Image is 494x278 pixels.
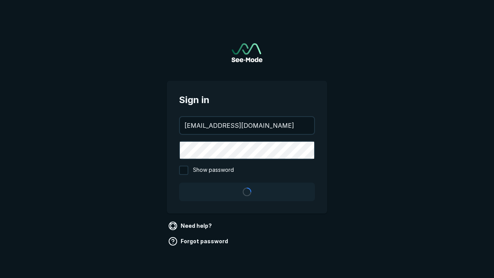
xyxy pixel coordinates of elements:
a: Go to sign in [232,43,262,62]
input: your@email.com [180,117,314,134]
span: Sign in [179,93,315,107]
img: See-Mode Logo [232,43,262,62]
a: Forgot password [167,235,231,247]
a: Need help? [167,220,215,232]
span: Show password [193,166,234,175]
